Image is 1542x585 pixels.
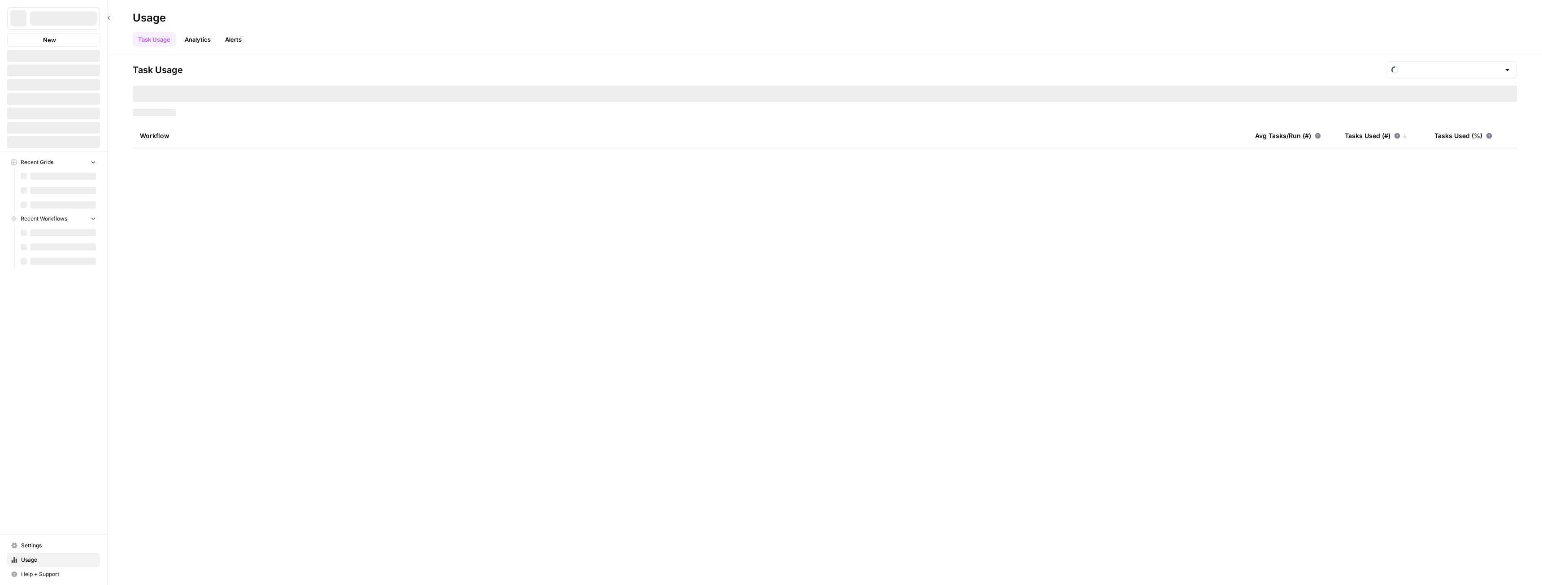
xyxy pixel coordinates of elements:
div: Usage [133,11,166,25]
button: Recent Workflows [7,212,100,225]
button: Help + Support [7,567,100,581]
button: New [7,33,100,47]
span: Help + Support [21,570,96,578]
span: Usage [21,556,96,564]
span: Recent Grids [21,158,53,166]
a: Usage [7,553,100,567]
button: Recent Grids [7,156,100,169]
a: Alerts [220,32,247,47]
span: New [43,35,56,44]
span: Task Usage [133,64,183,76]
span: Settings [21,542,96,550]
a: Task Usage [133,32,176,47]
span: Recent Workflows [21,215,67,223]
div: Tasks Used (#) [1345,123,1408,148]
div: Avg Tasks/Run (#) [1255,123,1321,148]
div: Tasks Used (%) [1434,123,1492,148]
div: Workflow [140,123,1241,148]
a: Settings [7,538,100,553]
a: Analytics [179,32,216,47]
